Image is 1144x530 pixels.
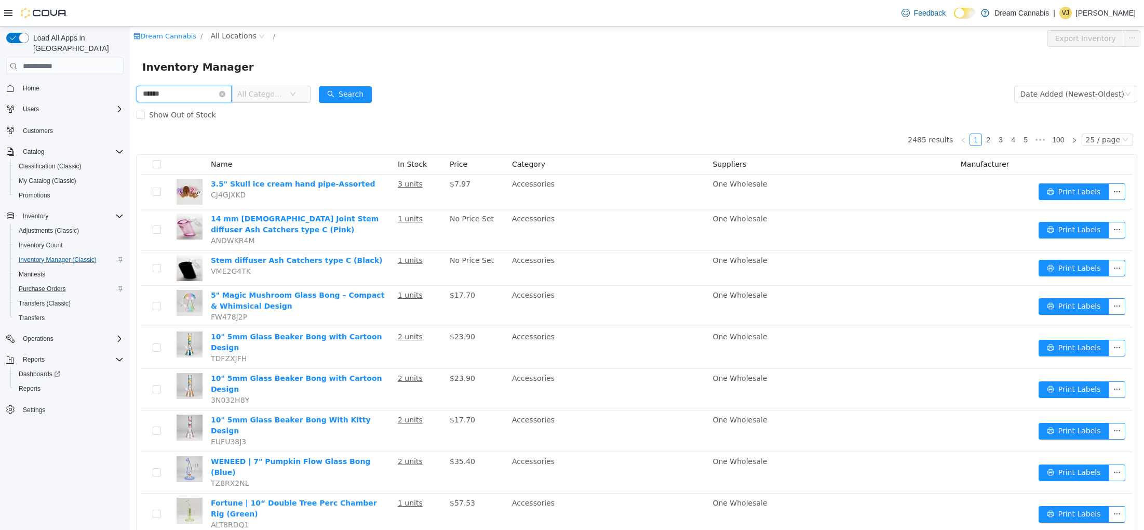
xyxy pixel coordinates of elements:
li: Next Page [938,107,951,120]
button: Users [2,102,128,116]
a: Dashboards [15,368,64,380]
span: Customers [23,127,53,135]
span: One Wholesale [583,264,637,273]
u: 2 units [268,389,293,398]
a: My Catalog (Classic) [15,175,80,187]
button: Promotions [10,188,128,203]
a: 5 [890,108,901,119]
u: 1 units [268,188,293,196]
span: Manufacturer [831,134,880,142]
span: ALT8RDQ1 [81,494,119,502]
span: EUFU38J3 [81,411,116,419]
img: 14 mm Female Joint Stem diffuser Ash Catchers type C (Pink) hero shot [47,187,73,213]
span: Inventory Manager [12,32,130,49]
a: Feedback [897,3,950,23]
a: Transfers [15,312,49,324]
td: Accessories [378,467,578,509]
span: One Wholesale [583,153,637,162]
span: Settings [19,403,124,416]
td: Accessories [378,224,578,259]
button: icon: ellipsis [979,272,995,288]
span: Category [382,134,415,142]
span: VME2G4TK [81,241,121,249]
td: Accessories [378,384,578,426]
a: Inventory Count [15,239,67,251]
button: icon: printerPrint Labels [909,195,979,212]
span: One Wholesale [583,431,637,439]
span: $17.70 [320,389,345,398]
u: 1 units [268,472,293,481]
button: Home [2,81,128,96]
button: Purchase Orders [10,282,128,296]
a: Customers [19,125,57,137]
a: Reports [15,382,45,395]
img: 10" 5mm Glass Beaker Bong With Kitty Design hero shot [47,388,73,414]
span: Transfers [15,312,124,324]
span: Promotions [15,189,124,202]
td: Accessories [378,426,578,467]
a: 1 [840,108,852,119]
li: 2485 results [778,107,823,120]
button: icon: ellipsis [979,438,995,455]
span: Manifests [19,270,45,279]
span: Transfers (Classic) [19,299,71,308]
span: In Stock [268,134,297,142]
a: icon: shopDream Cannabis [4,6,66,14]
span: Feedback [914,8,946,18]
img: 10" 5mm Glass Beaker Bong with Cartoon Design hero shot [47,305,73,331]
a: Classification (Classic) [15,160,86,173]
button: Export Inventory [917,4,994,20]
span: Reports [23,355,45,364]
i: icon: left [830,111,837,117]
button: icon: printerPrint Labels [909,355,979,372]
span: All Locations [81,4,127,15]
span: Transfers [19,314,45,322]
span: $23.90 [320,348,345,356]
span: Manifests [15,268,124,281]
span: Inventory Count [15,239,124,251]
span: One Wholesale [583,348,637,356]
span: Inventory [19,210,124,222]
span: Classification (Classic) [19,162,82,170]
button: Reports [10,381,128,396]
span: TDFZXJFH [81,328,117,336]
p: | [1053,7,1055,19]
span: Catalog [23,148,44,156]
button: Inventory [19,210,52,222]
a: Settings [19,404,49,416]
span: Home [23,84,39,92]
span: $17.70 [320,264,345,273]
button: icon: printerPrint Labels [909,396,979,413]
button: Inventory Count [10,238,128,253]
span: 3N032H8Y [81,369,119,378]
span: No Price Set [320,230,364,238]
u: 2 units [268,431,293,439]
span: Catalog [19,145,124,158]
span: Inventory [23,212,48,220]
span: Inventory Manager (Classic) [15,254,124,266]
span: All Categories [107,62,155,73]
li: Next 5 Pages [902,107,919,120]
button: icon: printerPrint Labels [909,272,979,288]
li: 2 [852,107,865,120]
button: Operations [2,332,128,346]
span: / [143,6,145,14]
u: 2 units [268,348,293,356]
a: Home [19,82,44,95]
span: Transfers (Classic) [15,297,124,310]
button: icon: ellipsis [979,313,995,330]
button: Transfers [10,311,128,325]
a: WENEED | 7" Pumpkin Flow Glass Bong (Blue) [81,431,240,450]
img: 10" 5mm Glass Beaker Bong with Cartoon Design hero shot [47,347,73,373]
span: Dashboards [15,368,124,380]
span: Load All Apps in [GEOGRAPHIC_DATA] [29,33,124,54]
span: ••• [902,107,919,120]
span: Users [19,103,124,115]
span: Adjustments (Classic) [15,224,124,237]
span: Reports [15,382,124,395]
span: Price [320,134,338,142]
td: Accessories [378,342,578,384]
a: Inventory Manager (Classic) [15,254,101,266]
button: Adjustments (Classic) [10,223,128,238]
